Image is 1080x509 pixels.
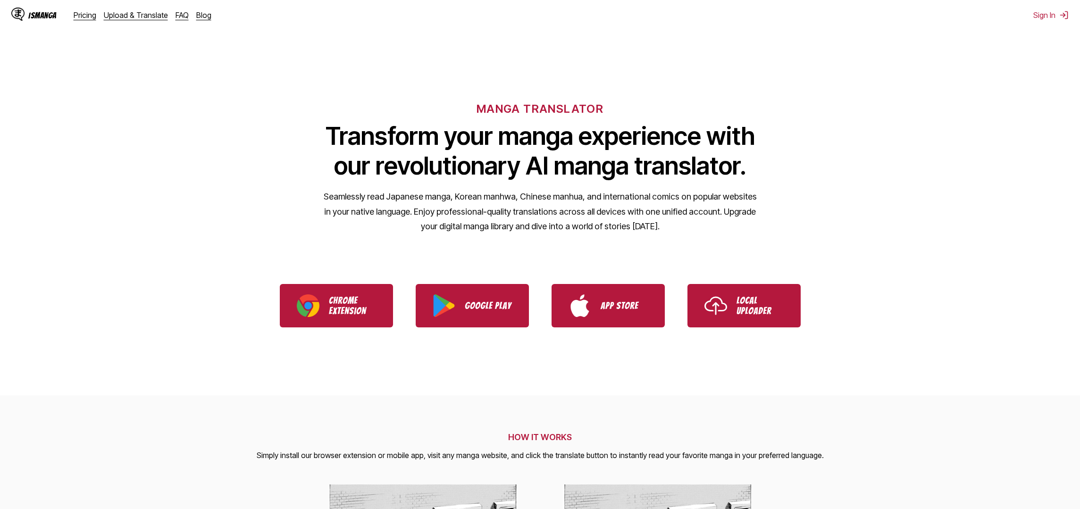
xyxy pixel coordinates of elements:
a: Download IsManga Chrome Extension [280,284,393,327]
a: Blog [196,10,211,20]
img: Google Play logo [433,294,455,317]
p: App Store [601,300,648,311]
a: Pricing [74,10,96,20]
p: Seamlessly read Japanese manga, Korean manhwa, Chinese manhua, and international comics on popula... [323,189,757,234]
h1: Transform your manga experience with our revolutionary AI manga translator. [323,121,757,181]
a: Download IsManga from App Store [552,284,665,327]
a: FAQ [176,10,189,20]
a: Use IsManga Local Uploader [687,284,801,327]
button: Sign In [1033,10,1069,20]
a: Upload & Translate [104,10,168,20]
h2: HOW IT WORKS [257,432,824,442]
div: IsManga [28,11,57,20]
a: Download IsManga from Google Play [416,284,529,327]
img: Chrome logo [297,294,319,317]
img: Upload icon [704,294,727,317]
a: IsManga LogoIsManga [11,8,74,23]
img: Sign out [1059,10,1069,20]
img: App Store logo [569,294,591,317]
p: Chrome Extension [329,295,376,316]
h6: MANGA TRANSLATOR [477,102,603,116]
p: Google Play [465,300,512,311]
p: Simply install our browser extension or mobile app, visit any manga website, and click the transl... [257,450,824,462]
img: IsManga Logo [11,8,25,21]
p: Local Uploader [737,295,784,316]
